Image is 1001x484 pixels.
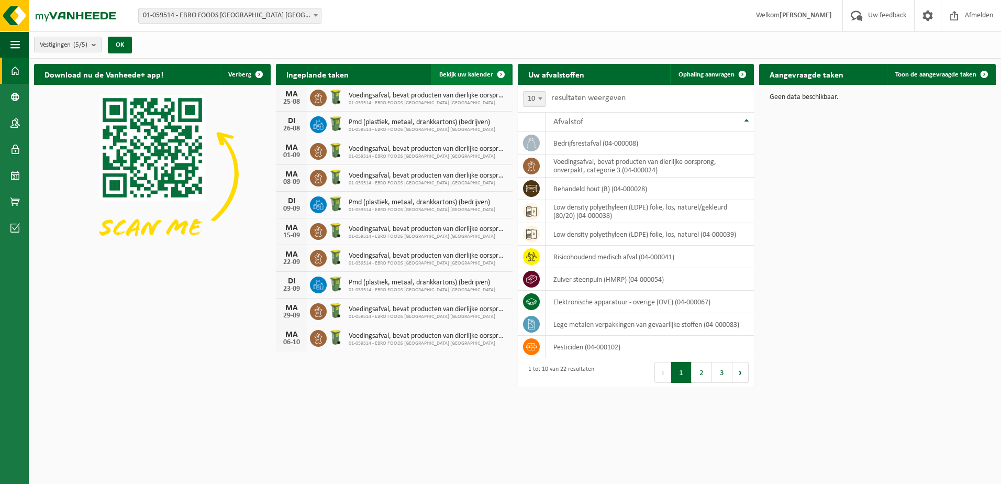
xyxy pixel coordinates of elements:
td: risicohoudend medisch afval (04-000041) [546,246,754,268]
h2: Aangevraagde taken [759,64,854,84]
div: 1 tot 10 van 22 resultaten [523,361,594,384]
div: 15-09 [281,232,302,239]
div: 22-09 [281,259,302,266]
span: Toon de aangevraagde taken [895,71,976,78]
span: Voedingsafval, bevat producten van dierlijke oorsprong, onverpakt, categorie 3 [349,332,507,340]
img: WB-0240-HPE-GN-50 [327,275,344,293]
img: WB-0140-HPE-GN-50 [327,328,344,346]
span: Pmd (plastiek, metaal, drankkartons) (bedrijven) [349,199,495,207]
img: WB-0140-HPE-GN-50 [327,168,344,186]
p: Geen data beschikbaar. [770,94,985,101]
img: WB-0140-HPE-GN-50 [327,222,344,239]
div: MA [281,224,302,232]
button: OK [108,37,132,53]
td: lege metalen verpakkingen van gevaarlijke stoffen (04-000083) [546,313,754,336]
td: voedingsafval, bevat producten van dierlijke oorsprong, onverpakt, categorie 3 (04-000024) [546,155,754,178]
img: WB-0240-HPE-GN-50 [327,195,344,213]
span: Voedingsafval, bevat producten van dierlijke oorsprong, onverpakt, categorie 3 [349,305,507,314]
span: 01-059514 - EBRO FOODS [GEOGRAPHIC_DATA] [GEOGRAPHIC_DATA] [349,207,495,213]
img: WB-0140-HPE-GN-50 [327,302,344,320]
span: Verberg [228,71,251,78]
h2: Download nu de Vanheede+ app! [34,64,174,84]
div: 06-10 [281,339,302,346]
count: (5/5) [73,41,87,48]
span: Voedingsafval, bevat producten van dierlijke oorsprong, onverpakt, categorie 3 [349,145,507,153]
div: 08-09 [281,179,302,186]
a: Toon de aangevraagde taken [887,64,995,85]
div: MA [281,250,302,259]
button: Previous [654,362,671,383]
td: bedrijfsrestafval (04-000008) [546,132,754,155]
span: Voedingsafval, bevat producten van dierlijke oorsprong, onverpakt, categorie 3 [349,225,507,234]
div: 09-09 [281,205,302,213]
button: 3 [712,362,732,383]
td: low density polyethyleen (LDPE) folie, los, naturel/gekleurd (80/20) (04-000038) [546,200,754,223]
span: 01-059514 - EBRO FOODS [GEOGRAPHIC_DATA] [GEOGRAPHIC_DATA] [349,314,507,320]
a: Ophaling aanvragen [670,64,753,85]
h2: Ingeplande taken [276,64,359,84]
span: 01-059514 - EBRO FOODS [GEOGRAPHIC_DATA] [GEOGRAPHIC_DATA] [349,340,507,347]
span: 01-059514 - EBRO FOODS [GEOGRAPHIC_DATA] [GEOGRAPHIC_DATA] [349,287,495,293]
img: WB-0240-HPE-GN-50 [327,115,344,133]
td: pesticiden (04-000102) [546,336,754,358]
div: MA [281,144,302,152]
span: 01-059514 - EBRO FOODS [GEOGRAPHIC_DATA] [GEOGRAPHIC_DATA] [349,260,507,267]
div: 23-09 [281,285,302,293]
strong: [PERSON_NAME] [780,12,832,19]
span: 01-059514 - EBRO FOODS [GEOGRAPHIC_DATA] [GEOGRAPHIC_DATA] [349,234,507,240]
div: DI [281,197,302,205]
div: MA [281,304,302,312]
span: Pmd (plastiek, metaal, drankkartons) (bedrijven) [349,279,495,287]
div: DI [281,117,302,125]
img: WB-0140-HPE-GN-50 [327,248,344,266]
img: WB-0140-HPE-GN-50 [327,141,344,159]
td: behandeld hout (B) (04-000028) [546,178,754,200]
td: low density polyethyleen (LDPE) folie, los, naturel (04-000039) [546,223,754,246]
td: zuiver steenpuin (HMRP) (04-000054) [546,268,754,291]
div: MA [281,90,302,98]
span: Vestigingen [40,37,87,53]
div: MA [281,170,302,179]
button: 2 [692,362,712,383]
div: 01-09 [281,152,302,159]
button: Verberg [220,64,270,85]
span: 01-059514 - EBRO FOODS [GEOGRAPHIC_DATA] [GEOGRAPHIC_DATA] [349,153,507,160]
div: MA [281,331,302,339]
td: elektronische apparatuur - overige (OVE) (04-000067) [546,291,754,313]
button: Vestigingen(5/5) [34,37,102,52]
span: Voedingsafval, bevat producten van dierlijke oorsprong, onverpakt, categorie 3 [349,92,507,100]
span: Afvalstof [553,118,583,126]
span: 10 [524,92,546,106]
div: 26-08 [281,125,302,133]
span: Bekijk uw kalender [439,71,493,78]
button: Next [732,362,749,383]
span: 01-059514 - EBRO FOODS [GEOGRAPHIC_DATA] [GEOGRAPHIC_DATA] [349,180,507,186]
span: 01-059514 - EBRO FOODS BELGIUM NV - MERKSEM [139,8,321,23]
img: WB-0140-HPE-GN-50 [327,88,344,106]
div: 25-08 [281,98,302,106]
div: DI [281,277,302,285]
label: resultaten weergeven [551,94,626,102]
span: Voedingsafval, bevat producten van dierlijke oorsprong, onverpakt, categorie 3 [349,252,507,260]
a: Bekijk uw kalender [431,64,511,85]
img: Download de VHEPlus App [34,85,271,262]
button: 1 [671,362,692,383]
span: Ophaling aanvragen [679,71,735,78]
span: Voedingsafval, bevat producten van dierlijke oorsprong, onverpakt, categorie 3 [349,172,507,180]
span: 10 [523,91,546,107]
span: 01-059514 - EBRO FOODS BELGIUM NV - MERKSEM [138,8,321,24]
div: 29-09 [281,312,302,320]
h2: Uw afvalstoffen [518,64,595,84]
span: Pmd (plastiek, metaal, drankkartons) (bedrijven) [349,118,495,127]
span: 01-059514 - EBRO FOODS [GEOGRAPHIC_DATA] [GEOGRAPHIC_DATA] [349,127,495,133]
span: 01-059514 - EBRO FOODS [GEOGRAPHIC_DATA] [GEOGRAPHIC_DATA] [349,100,507,106]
